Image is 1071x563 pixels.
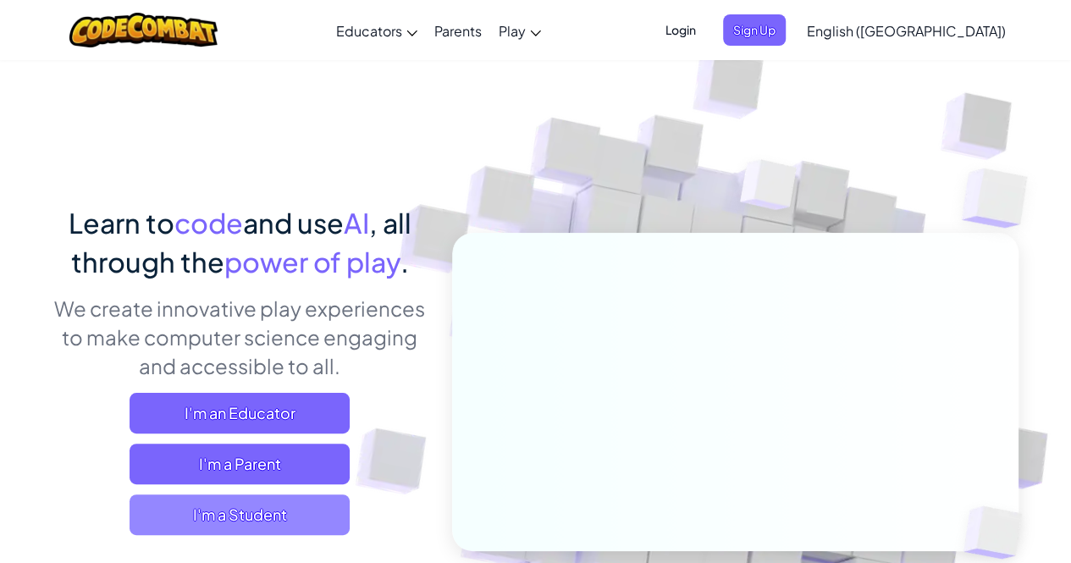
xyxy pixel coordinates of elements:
a: English ([GEOGRAPHIC_DATA]) [798,8,1014,53]
button: Login [655,14,706,46]
span: . [400,245,409,279]
p: We create innovative play experiences to make computer science engaging and accessible to all. [53,294,427,380]
span: AI [344,206,369,240]
span: code [174,206,243,240]
span: power of play [224,245,400,279]
img: Overlap cubes [708,126,830,252]
a: I'm an Educator [130,393,350,433]
span: and use [243,206,344,240]
span: Learn to [69,206,174,240]
a: Play [490,8,549,53]
a: Parents [426,8,490,53]
a: I'm a Parent [130,444,350,484]
button: Sign Up [723,14,786,46]
span: Play [499,22,526,40]
img: CodeCombat logo [69,13,218,47]
span: Educators [336,22,402,40]
a: Educators [328,8,426,53]
span: English ([GEOGRAPHIC_DATA]) [807,22,1006,40]
button: I'm a Student [130,494,350,535]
